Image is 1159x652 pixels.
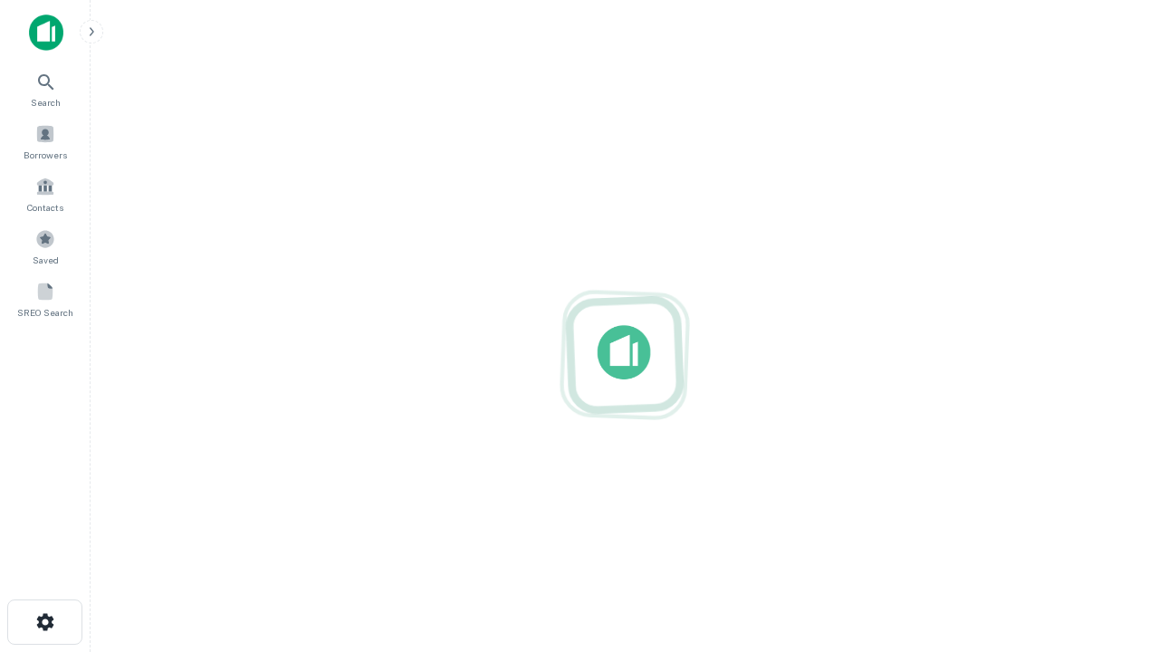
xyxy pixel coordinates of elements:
span: Borrowers [24,148,67,162]
img: capitalize-icon.png [29,14,63,51]
span: SREO Search [17,305,73,320]
span: Search [31,95,61,110]
a: Borrowers [5,117,85,166]
a: SREO Search [5,274,85,323]
a: Saved [5,222,85,271]
a: Search [5,64,85,113]
span: Saved [33,253,59,267]
a: Contacts [5,169,85,218]
span: Contacts [27,200,63,215]
iframe: Chat Widget [1068,507,1159,594]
